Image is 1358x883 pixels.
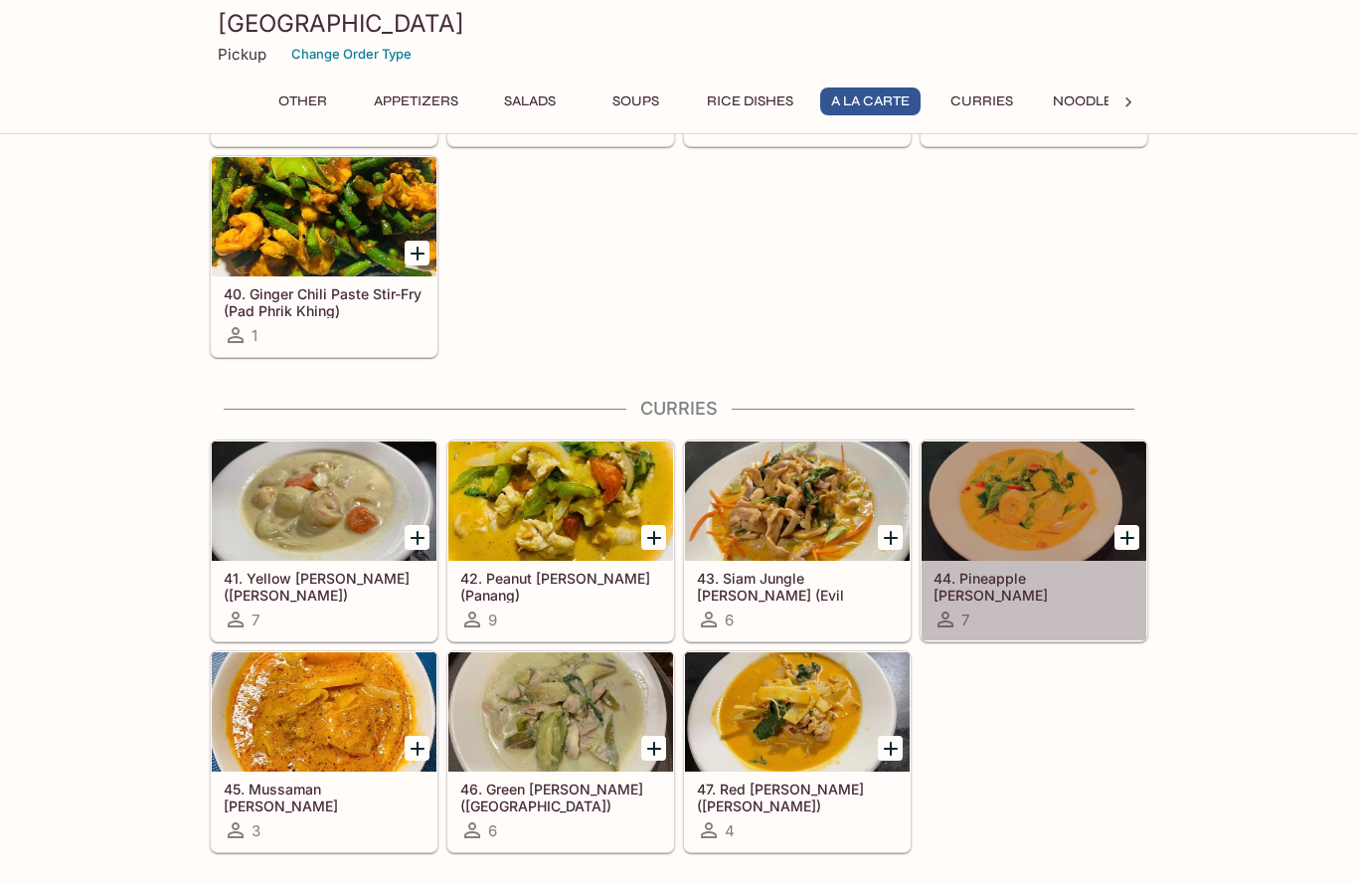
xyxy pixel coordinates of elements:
button: Change Order Type [282,39,421,70]
h5: 42. Peanut [PERSON_NAME] (Panang) [460,570,661,603]
button: Other [257,88,347,115]
h5: 46. Green [PERSON_NAME] ([GEOGRAPHIC_DATA]) [460,781,661,813]
a: 45. Mussaman [PERSON_NAME]3 [211,651,437,852]
h4: Curries [210,398,1148,420]
h5: 44. Pineapple [PERSON_NAME] ([PERSON_NAME] Saparot) [934,570,1134,603]
div: 41. Yellow Curry (Gaeng Kari) [212,441,436,561]
div: 46. Green Curry (Gaeng Daeng) [448,652,673,772]
div: 47. Red Curry (Gaeng Dang) [685,652,910,772]
button: A La Carte [820,88,921,115]
span: 6 [725,611,734,629]
div: 45. Mussaman Curry [212,652,436,772]
h5: 43. Siam Jungle [PERSON_NAME] (Evil [PERSON_NAME]) [697,570,898,603]
span: 6 [488,821,497,840]
a: 40. Ginger Chili Paste Stir-Fry (Pad Phrik Khing)1 [211,156,437,357]
h3: [GEOGRAPHIC_DATA] [218,8,1140,39]
button: Add 41. Yellow Curry (Gaeng Kari) [405,525,429,550]
h5: 47. Red [PERSON_NAME] ([PERSON_NAME]) [697,781,898,813]
a: 44. Pineapple [PERSON_NAME] ([PERSON_NAME] Saparot)7 [921,441,1147,641]
button: Rice Dishes [696,88,804,115]
button: Noodles [1042,88,1131,115]
span: 4 [725,821,735,840]
a: 43. Siam Jungle [PERSON_NAME] (Evil [PERSON_NAME])6 [684,441,911,641]
button: Add 43. Siam Jungle Curry (Evil Curry) [878,525,903,550]
a: 47. Red [PERSON_NAME] ([PERSON_NAME])4 [684,651,911,852]
a: 46. Green [PERSON_NAME] ([GEOGRAPHIC_DATA])6 [447,651,674,852]
h5: 41. Yellow [PERSON_NAME] ([PERSON_NAME]) [224,570,424,603]
span: 3 [252,821,260,840]
button: Appetizers [363,88,469,115]
button: Soups [591,88,680,115]
button: Add 46. Green Curry (Gaeng Daeng) [641,736,666,761]
h5: 45. Mussaman [PERSON_NAME] [224,781,424,813]
div: 40. Ginger Chili Paste Stir-Fry (Pad Phrik Khing) [212,157,436,276]
span: 9 [488,611,497,629]
span: 7 [961,611,969,629]
div: 44. Pineapple Curry (Gaeng Saparot) [922,441,1146,561]
div: 42. Peanut Curry (Panang) [448,441,673,561]
button: Add 40. Ginger Chili Paste Stir-Fry (Pad Phrik Khing) [405,241,429,265]
span: 7 [252,611,259,629]
button: Curries [936,88,1026,115]
div: 43. Siam Jungle Curry (Evil Curry) [685,441,910,561]
h5: 40. Ginger Chili Paste Stir-Fry (Pad Phrik Khing) [224,285,424,318]
button: Add 45. Mussaman Curry [405,736,429,761]
button: Add 44. Pineapple Curry (Gaeng Saparot) [1114,525,1139,550]
a: 42. Peanut [PERSON_NAME] (Panang)9 [447,441,674,641]
a: 41. Yellow [PERSON_NAME] ([PERSON_NAME])7 [211,441,437,641]
p: Pickup [218,45,266,64]
button: Add 47. Red Curry (Gaeng Dang) [878,736,903,761]
button: Salads [485,88,575,115]
button: Add 42. Peanut Curry (Panang) [641,525,666,550]
span: 1 [252,326,257,345]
